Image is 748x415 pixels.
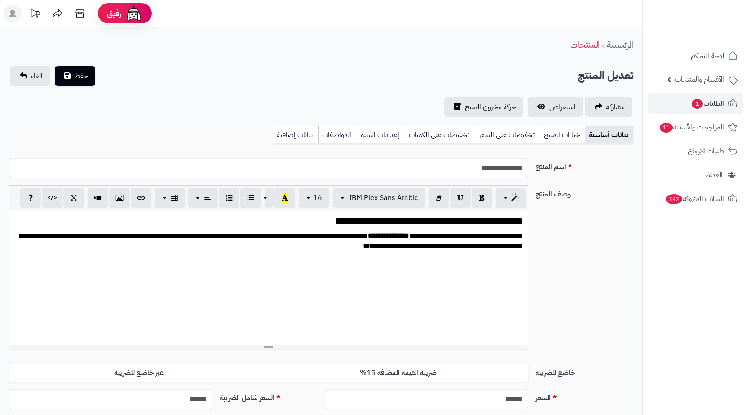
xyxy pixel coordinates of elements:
span: 1 [691,98,703,109]
label: وصف المنتج [532,185,637,200]
a: بيانات إضافية [273,126,318,144]
a: السلات المتروكة392 [648,188,743,210]
a: تحديثات المنصة [24,4,46,25]
img: logo-2.png [687,7,739,26]
label: غير خاضع للضريبه [9,364,269,382]
label: السعر شامل الضريبة [216,389,321,403]
span: المراجعات والأسئلة [659,121,724,134]
span: 16 [313,192,322,203]
span: الغاء [31,71,43,81]
img: ai-face.png [125,4,143,22]
button: حفظ [55,66,95,86]
button: IBM Plex Sans Arabic [333,188,425,208]
a: الغاء [10,66,50,86]
span: العملاء [705,169,723,181]
a: الرئيسية [607,38,633,51]
span: الأقسام والمنتجات [675,73,724,86]
a: العملاء [648,164,743,186]
label: خاضع للضريبة [532,364,637,378]
span: السلات المتروكة [665,192,724,205]
a: الطلبات1 [648,93,743,114]
span: 392 [665,194,683,205]
a: بيانات أساسية [585,126,633,144]
h2: تعديل المنتج [578,67,633,85]
a: لوحة التحكم [648,45,743,67]
a: تخفيضات على الكميات [405,126,475,144]
a: استعراض [528,97,583,117]
label: اسم المنتج [532,158,637,172]
a: المنتجات [570,38,600,51]
a: إعدادات السيو [357,126,405,144]
a: طلبات الإرجاع [648,140,743,162]
a: تخفيضات على السعر [475,126,540,144]
span: لوحة التحكم [691,49,724,62]
span: حفظ [75,71,88,81]
button: 16 [299,188,329,208]
span: طلبات الإرجاع [688,145,724,157]
a: حركة مخزون المنتج [444,97,523,117]
span: استعراض [549,102,575,112]
a: مشاركه [585,97,632,117]
a: المواصفات [318,126,357,144]
a: خيارات المنتج [540,126,585,144]
label: ضريبة القيمة المضافة 15% [269,364,528,382]
span: حركة مخزون المنتج [465,102,516,112]
span: 11 [659,122,673,133]
a: المراجعات والأسئلة11 [648,116,743,138]
span: رفيق [107,8,121,19]
span: مشاركه [606,102,625,112]
span: IBM Plex Sans Arabic [349,192,418,203]
label: السعر [532,389,637,403]
span: الطلبات [691,97,724,110]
